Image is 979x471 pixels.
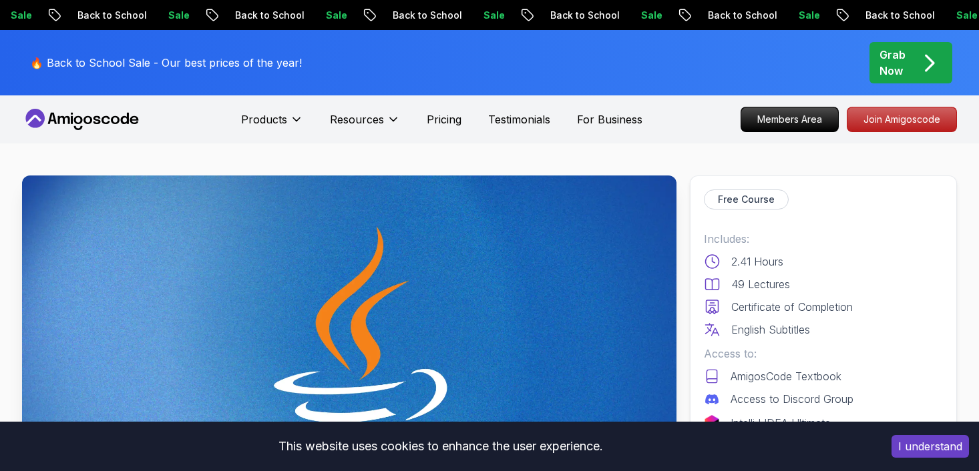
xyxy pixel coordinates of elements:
p: Certificate of Completion [731,299,853,315]
p: 2.41 Hours [731,254,783,270]
button: Products [241,111,303,138]
p: Sale [97,9,140,22]
div: This website uses cookies to enhance the user experience. [10,432,871,461]
a: Testimonials [488,111,550,127]
a: Join Amigoscode [847,107,957,132]
p: Sale [413,9,455,22]
p: Members Area [741,107,838,131]
p: Join Amigoscode [847,107,956,131]
p: 49 Lectures [731,276,790,292]
p: Products [241,111,287,127]
p: Free Course [718,193,775,206]
p: AmigosCode Textbook [731,368,841,384]
a: Pricing [427,111,461,127]
p: Includes: [704,231,943,247]
p: Back to School [637,9,728,22]
button: Accept cookies [892,435,969,458]
p: Back to School [795,9,886,22]
p: Back to School [7,9,97,22]
a: Members Area [741,107,839,132]
p: Access to Discord Group [731,391,853,407]
p: Grab Now [879,47,906,79]
p: Back to School [164,9,255,22]
p: Back to School [322,9,413,22]
p: Access to: [704,346,943,362]
img: jetbrains logo [704,415,720,431]
p: Sale [570,9,613,22]
p: Sale [728,9,771,22]
p: Sale [886,9,928,22]
button: Resources [330,111,400,138]
a: For Business [577,111,642,127]
p: 🔥 Back to School Sale - Our best prices of the year! [30,55,302,71]
p: English Subtitles [731,322,810,338]
p: IntelliJ IDEA Ultimate [731,415,831,431]
p: Sale [255,9,298,22]
p: Resources [330,111,384,127]
p: Back to School [479,9,570,22]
